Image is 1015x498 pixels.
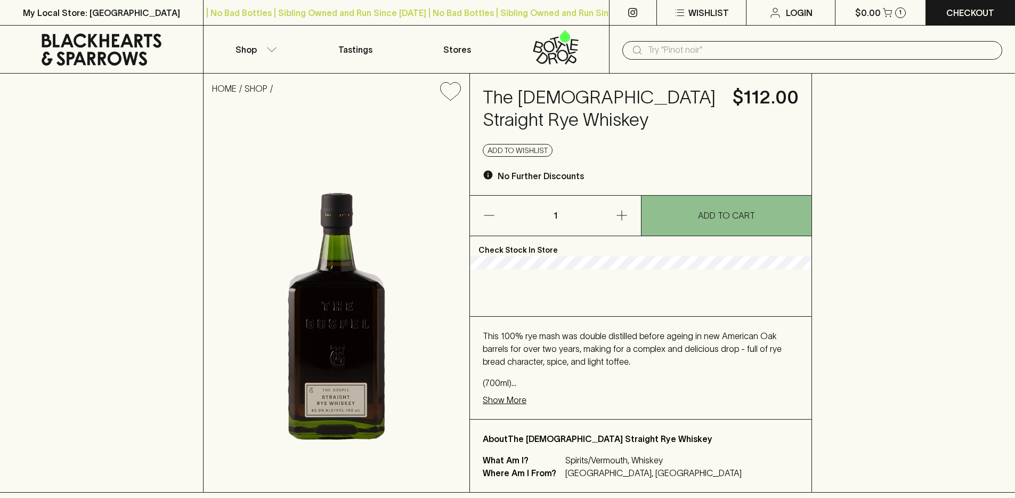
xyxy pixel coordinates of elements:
p: This 100% rye mash was double distilled before ageing in new American Oak barrels for over two ye... [483,330,799,368]
p: Wishlist [688,6,729,19]
button: Shop [204,26,305,73]
p: Spirits/Vermouth, Whiskey [565,454,742,467]
p: No Further Discounts [498,170,584,182]
img: 18089.png [204,109,469,492]
p: Stores [443,43,471,56]
p: Show More [483,393,526,406]
input: Try "Pinot noir" [648,42,994,59]
button: ADD TO CART [642,196,812,236]
a: SHOP [245,84,267,93]
a: Stores [407,26,508,73]
p: Shop [236,43,257,56]
p: (700ml) 45% ABV [483,376,799,389]
a: Tastings [305,26,406,73]
p: Checkout [946,6,994,19]
p: ADD TO CART [698,209,755,222]
h4: $112.00 [733,86,799,109]
p: 1 [899,10,902,15]
p: Tastings [338,43,372,56]
button: Add to wishlist [483,144,553,157]
p: Check Stock In Store [470,236,811,256]
h4: The [DEMOGRAPHIC_DATA] Straight Rye Whiskey [483,86,720,131]
p: Login [786,6,813,19]
a: HOME [212,84,237,93]
p: What Am I? [483,454,563,467]
button: Add to wishlist [436,78,465,105]
p: My Local Store: [GEOGRAPHIC_DATA] [23,6,180,19]
p: 1 [542,196,568,236]
p: Where Am I From? [483,467,563,479]
p: About The [DEMOGRAPHIC_DATA] Straight Rye Whiskey [483,432,799,445]
p: [GEOGRAPHIC_DATA], [GEOGRAPHIC_DATA] [565,467,742,479]
p: $0.00 [855,6,881,19]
